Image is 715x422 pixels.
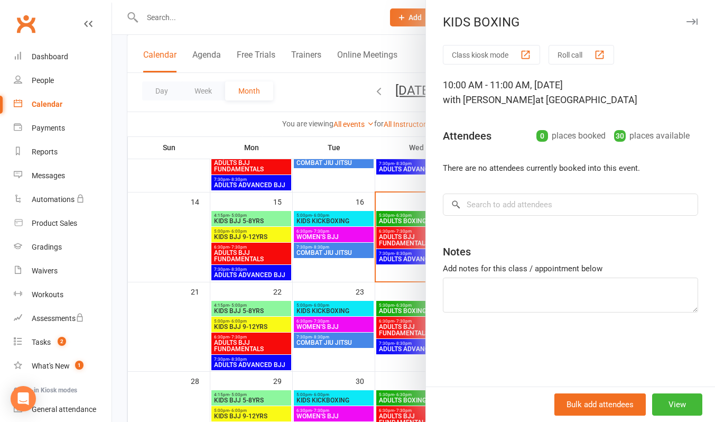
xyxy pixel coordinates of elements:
div: Reports [32,148,58,156]
div: Dashboard [32,52,68,61]
a: Clubworx [13,11,39,37]
div: 0 [536,130,548,142]
div: places booked [536,129,606,143]
button: View [652,393,702,416]
span: 1 [75,361,83,370]
div: Open Intercom Messenger [11,386,36,411]
a: General attendance kiosk mode [14,398,112,421]
div: 10:00 AM - 11:00 AM, [DATE] [443,78,698,107]
div: Gradings [32,243,62,251]
li: There are no attendees currently booked into this event. [443,162,698,175]
a: Assessments [14,307,112,331]
div: Messages [32,171,65,180]
div: Attendees [443,129,491,143]
div: Notes [443,244,471,259]
div: Automations [32,195,75,204]
a: What's New1 [14,354,112,378]
div: places available [614,129,690,143]
a: Workouts [14,283,112,307]
div: Product Sales [32,219,77,227]
a: Gradings [14,235,112,259]
a: Automations [14,188,112,212]
span: at [GEOGRAPHIC_DATA] [535,94,637,105]
div: Assessments [32,314,84,323]
div: Workouts [32,290,63,299]
span: 2 [58,337,66,346]
div: General attendance [32,405,96,414]
div: Calendar [32,100,62,108]
div: 30 [614,130,626,142]
input: Search to add attendees [443,194,698,216]
div: KIDS BOXING [426,15,715,30]
a: Tasks 2 [14,331,112,354]
a: People [14,69,112,93]
a: Product Sales [14,212,112,235]
div: Add notes for this class / appointment below [443,262,698,275]
div: People [32,76,54,85]
a: Waivers [14,259,112,283]
a: Payments [14,116,112,140]
div: Waivers [32,267,58,275]
a: Dashboard [14,45,112,69]
span: with [PERSON_NAME] [443,94,535,105]
a: Messages [14,164,112,188]
a: Reports [14,140,112,164]
div: Payments [32,124,65,132]
button: Class kiosk mode [443,45,540,65]
div: Tasks [32,338,51,346]
a: Calendar [14,93,112,116]
button: Bulk add attendees [554,393,646,416]
button: Roll call [549,45,614,65]
div: What's New [32,362,70,370]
